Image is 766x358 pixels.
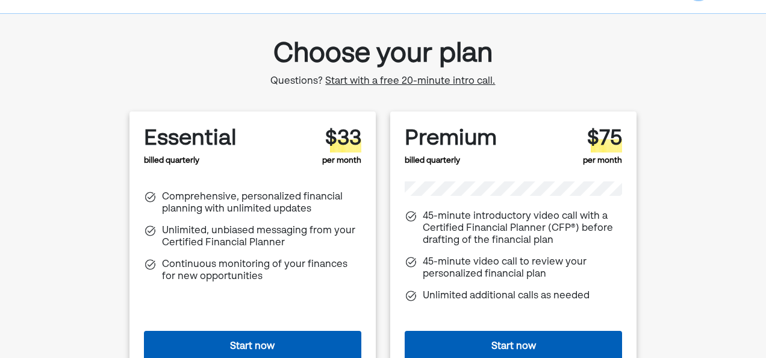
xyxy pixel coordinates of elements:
div: Choose your plan [270,33,495,75]
div: Comprehensive, personalized financial planning with unlimited updates [162,191,361,215]
div: billed quarterly [405,126,497,167]
div: Premium [405,126,497,152]
div: Unlimited, unbiased messaging from your Certified Financial Planner [162,225,361,249]
div: per month [322,126,361,167]
div: Essential [144,126,237,152]
div: 45-minute video call to review your personalized financial plan [423,256,622,280]
div: per month [583,126,622,167]
div: 45-minute introductory video call with a Certified Financial Planner (CFP®) before drafting of th... [423,210,622,247]
div: Continuous monitoring of your finances for new opportunities [162,259,361,283]
div: $33 [322,126,361,152]
div: billed quarterly [144,126,237,167]
div: Unlimited additional calls as needed [423,290,590,302]
div: $75 [583,126,622,152]
span: Start with a free 20-minute intro call. [325,77,495,86]
div: Questions? [270,75,495,87]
